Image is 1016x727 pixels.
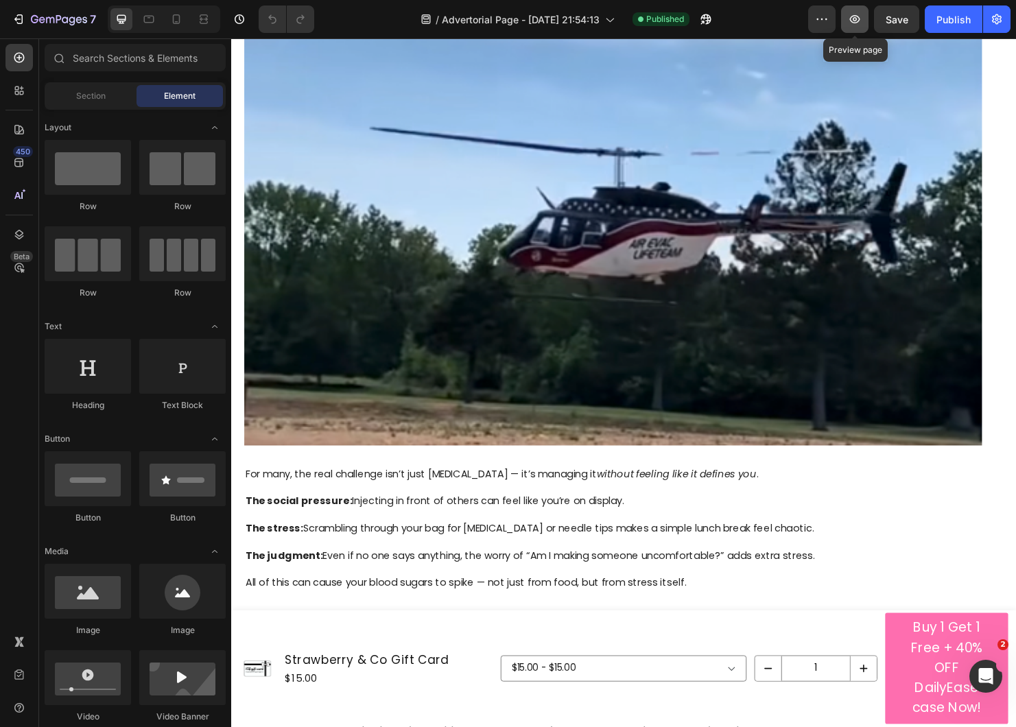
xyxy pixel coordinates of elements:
div: Publish [936,12,971,27]
span: 2 [997,639,1008,650]
span: Text [45,320,62,333]
a: Buy 1 Get 1 Free + 40% OFF DailyEase case Now! [686,603,815,719]
button: decrement [550,648,577,674]
strong: The stress: [15,507,75,521]
div: 450 [13,146,33,157]
span: Toggle open [204,540,226,562]
span: Toggle open [204,428,226,450]
span: Toggle open [204,315,226,337]
div: Video [45,711,131,723]
div: Row [45,287,131,299]
div: Undo/Redo [259,5,314,33]
div: Button [45,512,131,524]
button: increment [650,648,677,674]
span: Save [886,14,908,25]
button: Publish [925,5,982,33]
div: Button [139,512,226,524]
span: Layout [45,121,71,134]
span: Published [646,13,684,25]
iframe: Intercom live chat [969,660,1002,693]
div: Beta [10,251,33,262]
div: Video Banner [139,711,226,723]
div: Row [139,200,226,213]
span: Media [45,545,69,558]
span: For many, the real challenge isn’t just [MEDICAL_DATA] — it’s managing it . [15,450,553,464]
input: quantity [577,648,650,674]
span: Section [76,90,106,102]
input: Search Sections & Elements [45,44,226,71]
p: 7 [90,11,96,27]
span: Even if no one says anything, the worry of “Am I making someone uncomfortable?” adds extra stress. [15,536,612,550]
div: Row [139,287,226,299]
div: Image [139,624,226,636]
span: Button [45,433,70,445]
strong: The judgment: [15,536,96,550]
span: Advertorial Page - [DATE] 21:54:13 [442,12,600,27]
button: 7 [5,5,102,33]
button: Save [874,5,919,33]
div: Text Block [139,399,226,412]
span: / [436,12,439,27]
div: Heading [45,399,131,412]
i: without feeling like it defines you [383,450,551,464]
span: Element [164,90,196,102]
div: Image [45,624,131,636]
strong: The social pressure: [15,478,127,492]
span: Injecting in front of others can feel like you’re on display. [15,478,412,492]
span: Scrambling through your bag for [MEDICAL_DATA] or needle tips makes a simple lunch break feel cha... [15,507,611,521]
div: Row [45,200,131,213]
span: Toggle open [204,117,226,139]
span: All of this can cause your blood sugars to spike — not just from food, but from stress itself. [15,564,477,578]
iframe: Design area [231,38,1016,727]
span: Buy 1 Get 1 Free + 40% OFF DailyEase case Now! [713,608,788,712]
